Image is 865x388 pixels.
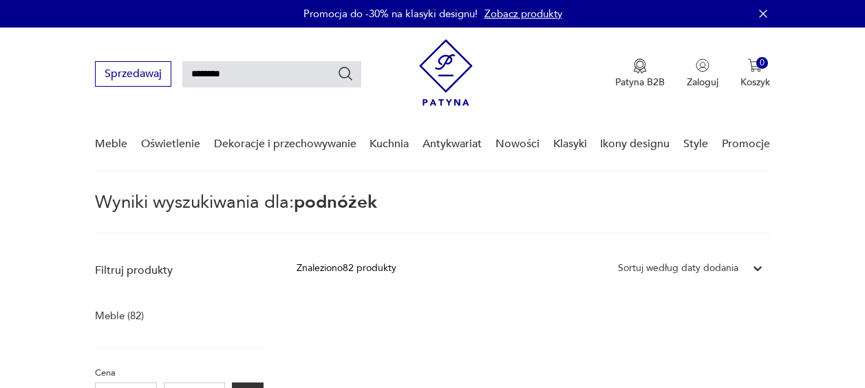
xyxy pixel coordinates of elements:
[615,76,665,89] p: Patyna B2B
[740,76,770,89] p: Koszyk
[141,118,200,171] a: Oświetlenie
[214,118,356,171] a: Dekoracje i przechowywanie
[297,261,396,276] div: Znaleziono 82 produkty
[740,58,770,89] button: 0Koszyk
[294,190,377,215] span: podnóżek
[615,58,665,89] button: Patyna B2B
[633,58,647,74] img: Ikona medalu
[95,263,264,278] p: Filtruj produkty
[95,70,171,80] a: Sprzedawaj
[95,61,171,87] button: Sprzedawaj
[618,261,738,276] div: Sortuj według daty dodania
[615,58,665,89] a: Ikona medaluPatyna B2B
[696,58,709,72] img: Ikonka użytkownika
[553,118,587,171] a: Klasyki
[423,118,482,171] a: Antykwariat
[687,76,718,89] p: Zaloguj
[495,118,540,171] a: Nowości
[600,118,670,171] a: Ikony designu
[484,7,562,21] a: Zobacz produkty
[419,39,473,106] img: Patyna - sklep z meblami i dekoracjami vintage
[687,58,718,89] button: Zaloguj
[303,7,478,21] p: Promocja do -30% na klasyki designu!
[95,194,769,234] p: Wyniki wyszukiwania dla:
[95,365,264,380] p: Cena
[370,118,409,171] a: Kuchnia
[748,58,762,72] img: Ikona koszyka
[337,65,354,82] button: Szukaj
[683,118,708,171] a: Style
[95,118,127,171] a: Meble
[722,118,770,171] a: Promocje
[95,306,144,325] a: Meble (82)
[756,57,768,69] div: 0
